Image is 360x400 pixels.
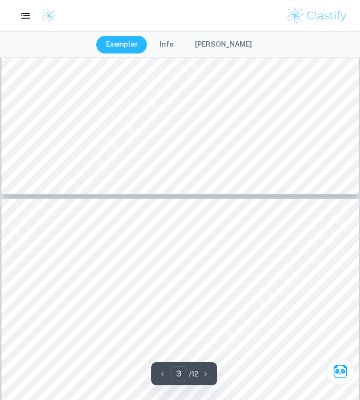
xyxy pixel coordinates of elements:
[286,6,348,26] img: Clastify logo
[327,358,354,385] button: Ask Clai
[150,36,183,53] button: Info
[41,8,56,23] img: Clastify logo
[189,369,198,379] p: / 12
[96,36,148,53] button: Exemplar
[185,36,262,53] button: [PERSON_NAME]
[35,8,56,23] a: Clastify logo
